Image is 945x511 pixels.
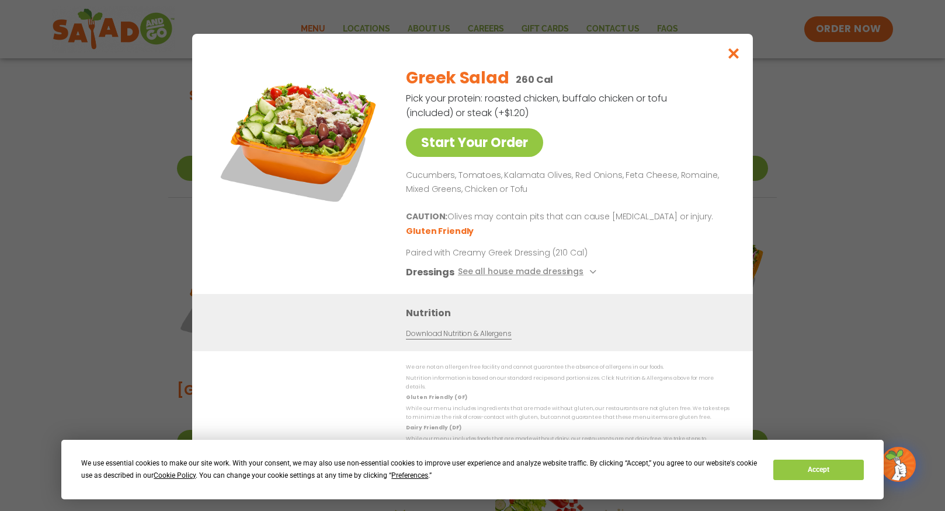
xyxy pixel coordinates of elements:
img: wpChatIcon [882,448,915,481]
a: Start Your Order [406,128,543,157]
p: While our menu includes foods that are made without dairy, our restaurants are not dairy free. We... [406,434,729,452]
li: Gluten Friendly [406,225,475,237]
button: See all house made dressings [458,265,600,279]
span: Cookie Policy [154,471,196,480]
div: We use essential cookies to make our site work. With your consent, we may also use non-essential ... [81,457,759,482]
button: Accept [773,460,863,480]
h3: Nutrition [406,306,735,320]
strong: Gluten Friendly (GF) [406,394,467,401]
p: Pick your protein: roasted chicken, buffalo chicken or tofu (included) or steak (+$1.20) [406,91,669,120]
p: 260 Cal [516,72,553,87]
b: CAUTION: [406,211,447,222]
h3: Dressings [406,265,454,279]
p: While our menu includes ingredients that are made without gluten, our restaurants are not gluten ... [406,404,729,422]
h2: Greek Salad [406,66,509,90]
p: Nutrition information is based on our standard recipes and portion sizes. Click Nutrition & Aller... [406,374,729,392]
p: We are not an allergen free facility and cannot guarantee the absence of allergens in our foods. [406,363,729,372]
button: Close modal [715,34,753,73]
p: Paired with Creamy Greek Dressing (210 Cal) [406,247,622,259]
img: Featured product photo for Greek Salad [218,57,382,220]
p: Cucumbers, Tomatoes, Kalamata Olives, Red Onions, Feta Cheese, Romaine, Mixed Greens, Chicken or ... [406,169,725,197]
strong: Dairy Friendly (DF) [406,424,461,431]
span: Preferences [391,471,428,480]
p: Olives may contain pits that can cause [MEDICAL_DATA] or injury. [406,210,725,224]
div: Cookie Consent Prompt [61,440,884,499]
a: Download Nutrition & Allergens [406,328,511,339]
